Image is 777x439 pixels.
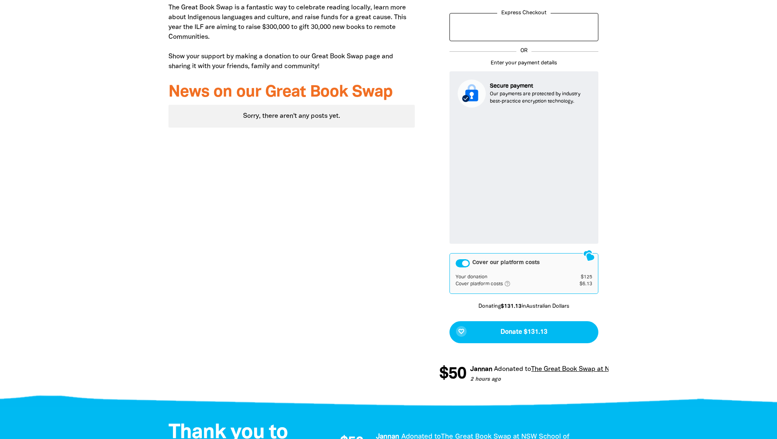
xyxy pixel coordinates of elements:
[168,105,415,128] div: Paginated content
[458,328,465,335] i: favorite_border
[437,366,464,382] span: $50
[456,274,567,280] td: Your donation
[456,280,567,288] td: Cover platform costs
[500,329,547,335] span: Donate $131.13
[496,366,529,372] span: donated to
[490,82,590,90] p: Secure payment
[168,105,415,128] div: Sorry, there aren't any posts yet.
[490,90,590,105] p: Our payments are protected by industry best-practice encryption technology.
[497,9,551,18] legend: Express Checkout
[529,366,682,372] a: The Great Book Swap at NSW School of Languages
[492,366,496,372] em: A
[468,376,682,384] p: 2 hours ago
[449,60,598,68] p: Enter your payment details
[168,84,415,101] h3: News on our Great Book Swap
[454,17,594,35] iframe: PayPal-paypal
[449,303,598,311] p: Donating in Australian Dollars
[504,280,517,287] i: help_outlined
[456,114,592,237] iframe: Secure payment input frame
[516,47,531,55] p: OR
[501,304,522,309] b: $131.13
[567,274,593,280] td: $125
[439,361,609,395] div: Donation stream
[456,259,470,267] button: Cover our platform costs
[449,321,598,343] button: favorite_borderDonate $131.13
[468,366,490,372] em: Jannan
[567,280,593,288] td: $6.13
